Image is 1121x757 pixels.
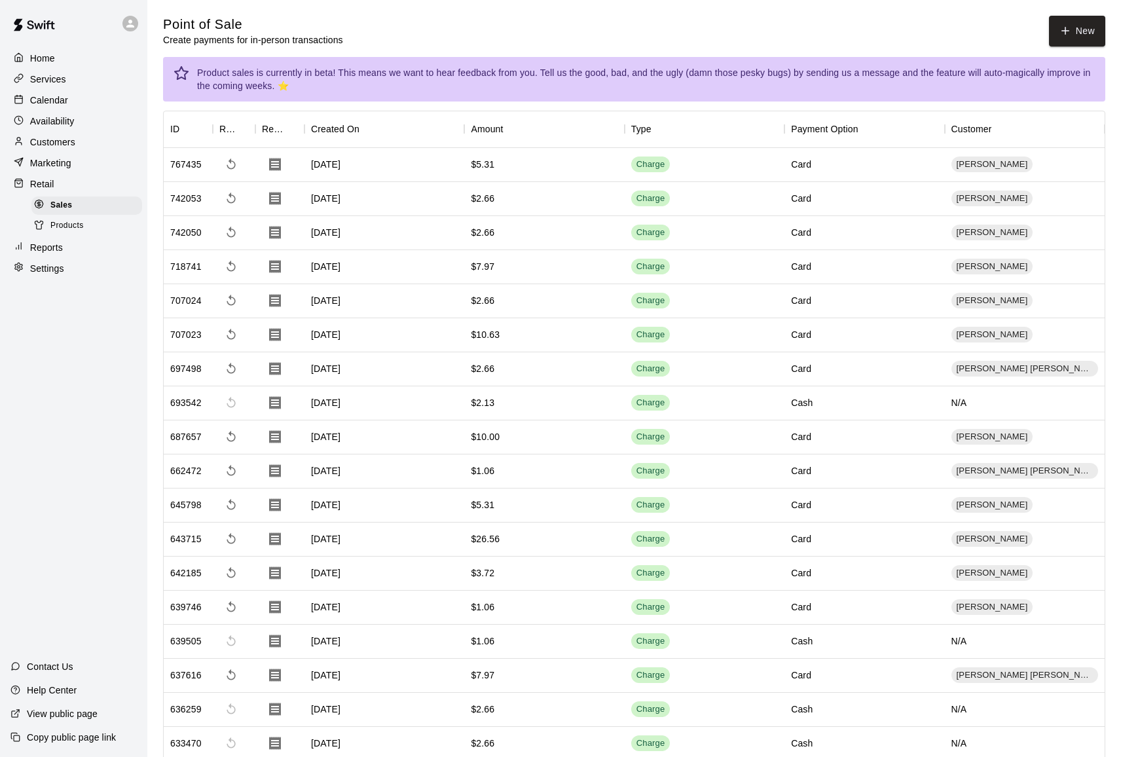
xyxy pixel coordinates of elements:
[237,120,255,138] button: Sort
[219,731,243,755] span: Cannot make a refund for non card payments
[951,157,1033,172] div: [PERSON_NAME]
[262,628,288,654] button: Download Receipt
[951,225,1033,240] div: [PERSON_NAME]
[262,594,288,620] button: Download Receipt
[945,693,1105,727] div: N/A
[219,323,243,346] span: Refund payment
[170,669,202,682] div: 637616
[262,696,288,722] button: Download Receipt
[219,459,243,483] span: Refund payment
[471,498,494,511] div: $5.31
[30,73,66,86] p: Services
[262,662,288,688] button: Download Receipt
[951,158,1033,171] span: [PERSON_NAME]
[951,293,1033,308] div: [PERSON_NAME]
[304,659,464,693] div: [DATE]
[262,356,288,382] button: Download Receipt
[10,90,137,110] div: Calendar
[50,219,84,232] span: Products
[636,669,665,682] div: Charge
[10,259,137,278] a: Settings
[304,250,464,284] div: [DATE]
[791,669,811,682] div: Card
[636,158,665,171] div: Charge
[471,158,494,171] div: $5.31
[951,227,1033,239] span: [PERSON_NAME]
[791,464,811,477] div: Card
[170,498,202,511] div: 645798
[791,260,811,273] div: Card
[791,498,811,511] div: Card
[951,601,1033,614] span: [PERSON_NAME]
[30,115,75,128] p: Availability
[951,465,1098,477] span: [PERSON_NAME] [PERSON_NAME]
[951,361,1098,377] div: [PERSON_NAME] [PERSON_NAME]
[213,111,255,147] div: Refund
[170,430,202,443] div: 687657
[636,635,665,648] div: Charge
[262,424,288,450] button: Download Receipt
[636,601,665,614] div: Charge
[951,111,992,147] div: Customer
[951,429,1033,445] div: [PERSON_NAME]
[219,595,243,619] span: Refund payment
[219,561,243,585] span: Refund payment
[636,703,665,716] div: Charge
[262,111,286,147] div: Receipt
[636,465,665,477] div: Charge
[10,132,137,152] div: Customers
[219,111,237,147] div: Refund
[30,157,71,170] p: Marketing
[951,259,1033,274] div: [PERSON_NAME]
[50,199,72,212] span: Sales
[304,386,464,420] div: [DATE]
[262,322,288,348] button: Download Receipt
[219,391,243,415] span: Cannot make a refund for non card payments
[311,111,359,147] div: Created On
[304,352,464,386] div: [DATE]
[304,625,464,659] div: [DATE]
[791,111,858,147] div: Payment Option
[219,289,243,312] span: Refund payment
[951,191,1033,206] div: [PERSON_NAME]
[304,420,464,454] div: [DATE]
[219,357,243,380] span: Refund payment
[30,177,54,191] p: Retail
[219,221,243,244] span: Refund payment
[951,599,1033,615] div: [PERSON_NAME]
[806,67,900,78] a: sending us a message
[170,111,179,147] div: ID
[991,120,1010,138] button: Sort
[170,635,202,648] div: 639505
[951,533,1033,545] span: [PERSON_NAME]
[262,219,288,246] button: Download Receipt
[262,730,288,756] button: Download Receipt
[304,318,464,352] div: [DATE]
[951,295,1033,307] span: [PERSON_NAME]
[170,158,202,171] div: 767435
[471,226,494,239] div: $2.66
[471,635,494,648] div: $1.06
[471,294,494,307] div: $2.66
[304,693,464,727] div: [DATE]
[262,526,288,552] button: Download Receipt
[304,284,464,318] div: [DATE]
[10,153,137,173] a: Marketing
[471,192,494,205] div: $2.66
[304,454,464,489] div: [DATE]
[791,226,811,239] div: Card
[471,703,494,716] div: $2.66
[636,329,665,341] div: Charge
[791,635,813,648] div: Cash
[10,111,137,131] a: Availability
[219,493,243,517] span: Refund payment
[219,697,243,721] span: Cannot make a refund for non card payments
[636,193,665,205] div: Charge
[10,69,137,89] a: Services
[170,464,202,477] div: 662472
[471,260,494,273] div: $7.97
[636,295,665,307] div: Charge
